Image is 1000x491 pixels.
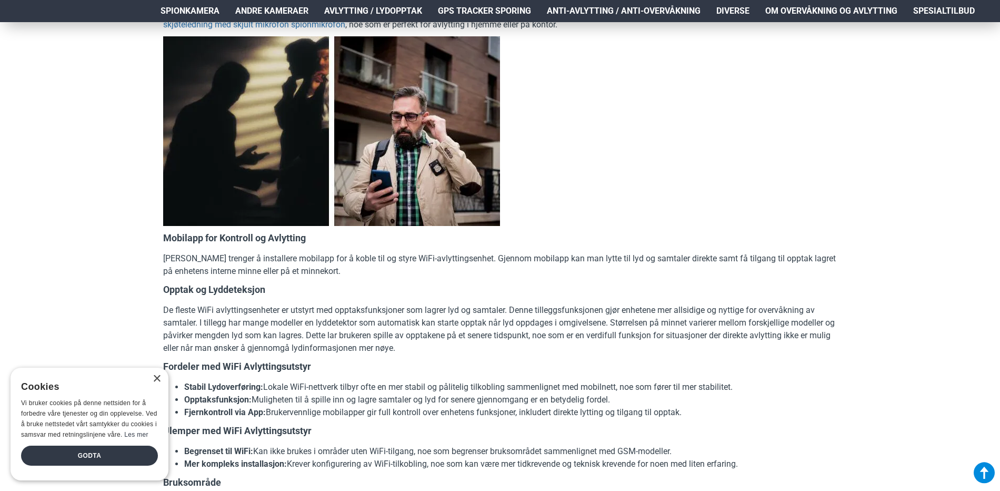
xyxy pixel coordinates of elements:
[163,231,837,244] h4: Mobilapp for Kontroll og Avlytting
[547,5,701,17] span: Anti-avlytting / Anti-overvåkning
[163,304,837,355] p: De fleste WiFi avlyttingsenheter er utstyrt med opptaksfunksjoner som lagrer lyd og samtaler. Den...
[163,252,837,278] p: [PERSON_NAME] trenger å installere mobilapp for å koble til og styre WiFi-avlyttingsenhet. Gjenno...
[21,376,151,398] div: Cookies
[184,406,837,419] li: Brukervennlige mobilapper gir full kontroll over enhetens funksjoner, inkludert direkte lytting o...
[163,36,500,226] img: mann avlytter et hemmelig møte via WiFi-avlyttingsutstyr
[913,5,975,17] span: Spesialtilbud
[161,5,219,17] span: Spionkamera
[163,424,837,437] h4: Ulemper med WiFi Avlyttingsutstyr
[21,399,157,438] span: Vi bruker cookies på denne nettsiden for å forbedre våre tjenester og din opplevelse. Ved å bruke...
[716,5,749,17] span: Diverse
[765,5,897,17] span: Om overvåkning og avlytting
[184,395,252,405] strong: Opptaksfunksjon:
[124,431,148,438] a: Les mer, opens a new window
[153,375,161,383] div: Close
[184,407,266,417] strong: Fjernkontroll via App:
[21,446,158,466] div: Godta
[163,360,837,373] h4: Fordeler med WiFi Avlyttingsutstyr
[163,283,837,296] h4: Opptak og Lyddeteksjon
[184,381,837,394] li: Lokale WiFi-nettverk tilbyr ofte en mer stabil og pålitelig tilkobling sammenlignet med mobilnett...
[184,394,837,406] li: Muligheten til å spille inn og lagre samtaler og lyd for senere gjennomgang er en betydelig fordel.
[184,458,837,470] li: Krever konfigurering av WiFi-tilkobling, noe som kan være mer tidkrevende og teknisk krevende for...
[184,446,253,456] strong: Begrenset til WiFi:
[324,5,422,17] span: Avlytting / Lydopptak
[163,18,345,31] a: skjøteledning med skjult mikrofon spionmikrofon
[184,445,837,458] li: Kan ikke brukes i områder uten WiFi-tilgang, noe som begrenser bruksområdet sammenlignet med GSM-...
[438,5,531,17] span: GPS Tracker Sporing
[184,459,287,469] strong: Mer kompleks installasjon:
[184,382,263,392] strong: Stabil Lydoverføring:
[235,5,308,17] span: Andre kameraer
[163,476,837,489] h4: Bruksområde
